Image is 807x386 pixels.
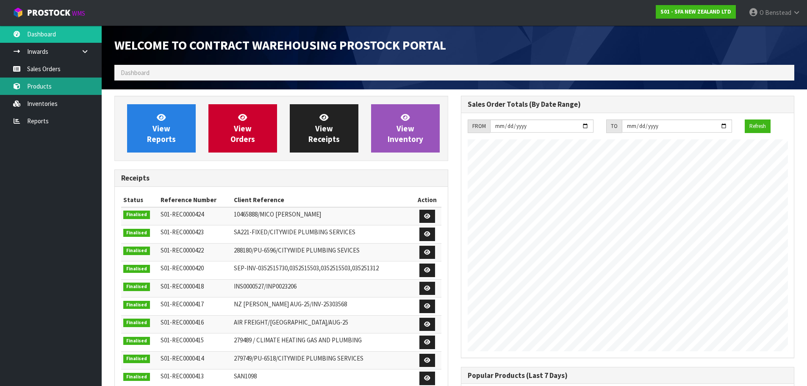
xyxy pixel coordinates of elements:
[161,282,204,290] span: S01-REC0000418
[121,69,150,77] span: Dashboard
[123,265,150,273] span: Finalised
[161,318,204,326] span: S01-REC0000416
[161,246,204,254] span: S01-REC0000422
[161,354,204,362] span: S01-REC0000414
[308,112,340,144] span: View Receipts
[468,119,490,133] div: FROM
[161,372,204,380] span: S01-REC0000413
[161,210,204,218] span: S01-REC0000424
[660,8,731,15] strong: S01 - SFA NEW ZEALAND LTD
[234,354,363,362] span: 279749/PU-6518/CITYWIDE PLUMBING SERVICES
[745,119,771,133] button: Refresh
[123,373,150,381] span: Finalised
[158,193,232,207] th: Reference Number
[72,9,85,17] small: WMS
[468,372,788,380] h3: Popular Products (Last 7 Days)
[127,104,196,153] a: ViewReports
[234,210,321,218] span: 10465888/MICO [PERSON_NAME]
[123,229,150,237] span: Finalised
[123,355,150,363] span: Finalised
[13,7,23,18] img: cube-alt.png
[234,300,347,308] span: NZ [PERSON_NAME] AUG-25/INV-25303568
[234,318,348,326] span: AIR FREIGHT/[GEOGRAPHIC_DATA]/AUG-25
[161,300,204,308] span: S01-REC0000417
[121,174,441,182] h3: Receipts
[468,100,788,108] h3: Sales Order Totals (By Date Range)
[413,193,441,207] th: Action
[290,104,358,153] a: ViewReceipts
[161,228,204,236] span: S01-REC0000423
[161,264,204,272] span: S01-REC0000420
[123,247,150,255] span: Finalised
[123,283,150,291] span: Finalised
[234,246,360,254] span: 288180/PU-6596/CITYWIDE PLUMBING SEVICES
[234,228,355,236] span: SA221-FIXED/CITYWIDE PLUMBING SERVICES
[123,319,150,327] span: Finalised
[388,112,423,144] span: View Inventory
[147,112,176,144] span: View Reports
[114,37,446,53] span: Welcome to Contract Warehousing ProStock Portal
[230,112,255,144] span: View Orders
[234,264,379,272] span: SEP-INV-0352515730,0352515503,0352515503,035251312
[161,336,204,344] span: S01-REC0000415
[208,104,277,153] a: ViewOrders
[123,211,150,219] span: Finalised
[123,301,150,309] span: Finalised
[121,193,158,207] th: Status
[606,119,622,133] div: TO
[123,337,150,345] span: Finalised
[234,282,297,290] span: INS0000527/INP0023206
[234,372,257,380] span: SAN1098
[27,7,70,18] span: ProStock
[760,8,764,17] span: O
[232,193,413,207] th: Client Reference
[371,104,440,153] a: ViewInventory
[765,8,791,17] span: Benstead
[234,336,362,344] span: 279489 / CLIMATE HEATING GAS AND PLUMBING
